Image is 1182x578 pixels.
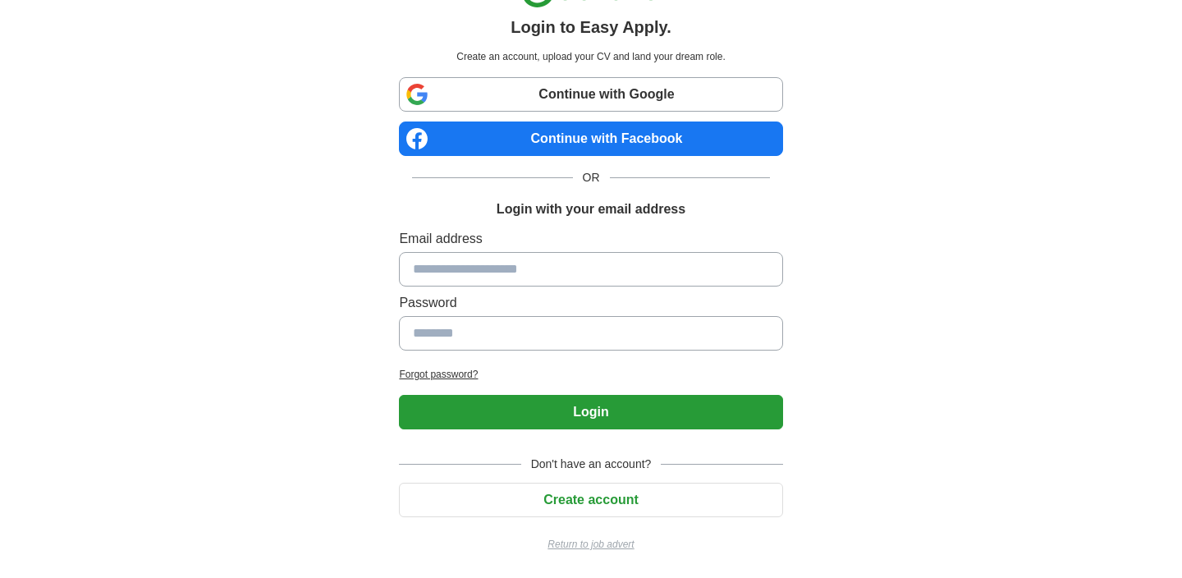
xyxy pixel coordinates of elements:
[399,537,782,552] a: Return to job advert
[402,49,779,64] p: Create an account, upload your CV and land your dream role.
[497,200,685,219] h1: Login with your email address
[399,122,782,156] a: Continue with Facebook
[399,493,782,507] a: Create account
[399,293,782,313] label: Password
[511,15,671,39] h1: Login to Easy Apply.
[399,483,782,517] button: Create account
[399,77,782,112] a: Continue with Google
[399,229,782,249] label: Email address
[399,395,782,429] button: Login
[521,456,662,473] span: Don't have an account?
[399,367,782,382] a: Forgot password?
[573,169,610,186] span: OR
